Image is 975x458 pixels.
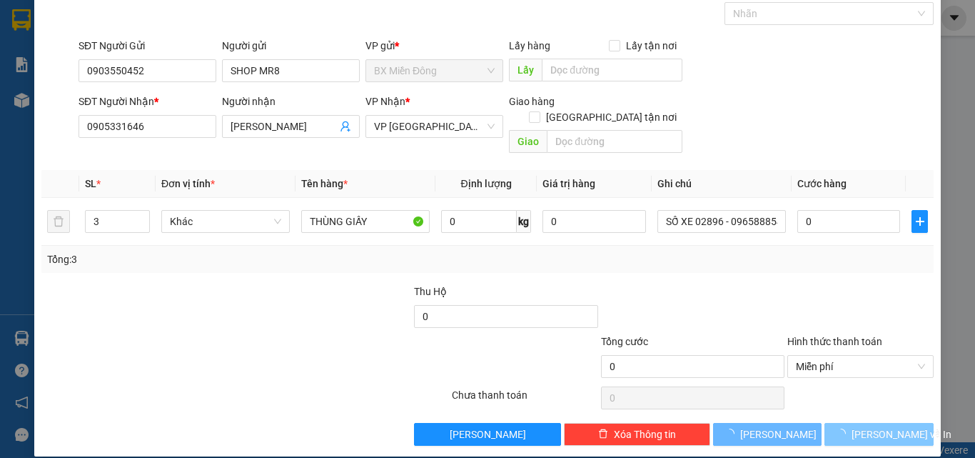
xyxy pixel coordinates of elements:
span: [PERSON_NAME] [740,427,817,442]
button: [PERSON_NAME] [414,423,560,446]
span: loading [724,429,740,439]
div: SĐT Người Gửi [79,38,216,54]
span: Lấy hàng [509,40,550,51]
span: loading [836,429,852,439]
input: Ghi Chú [657,210,786,233]
div: SĐT Người Nhận [79,94,216,109]
span: Giao [509,130,547,153]
div: Người gửi [222,38,360,54]
span: Giá trị hàng [542,178,595,189]
span: Khác [170,211,281,232]
li: VP BX Miền Đông [7,61,98,76]
span: Giao hàng [509,96,555,107]
span: [PERSON_NAME] và In [852,427,951,442]
th: Ghi chú [652,170,792,198]
span: Định lượng [460,178,511,189]
div: Tổng: 3 [47,252,378,267]
li: Cúc Tùng [7,7,207,34]
span: kg [517,210,531,233]
span: down [138,223,146,232]
span: Decrease Value [133,221,149,232]
span: Đơn vị tính [161,178,215,189]
span: VP Nha Trang xe Limousine [374,116,495,137]
span: up [138,213,146,221]
button: [PERSON_NAME] và In [824,423,934,446]
div: VP gửi [365,38,503,54]
button: plus [911,210,928,233]
input: Dọc đường [547,130,682,153]
span: [PERSON_NAME] [450,427,526,442]
span: Thu Hộ [414,286,447,297]
input: VD: Bàn, Ghế [301,210,430,233]
span: VP Nhận [365,96,405,107]
span: Increase Value [133,211,149,221]
span: [GEOGRAPHIC_DATA] tận nơi [540,109,682,125]
label: Hình thức thanh toán [787,336,882,347]
input: 0 [542,210,645,233]
li: VP BX Phía Nam [GEOGRAPHIC_DATA] [98,61,190,108]
span: environment [7,79,17,89]
div: Chưa thanh toán [450,387,600,412]
span: delete [598,429,608,440]
span: user-add [340,121,351,132]
span: plus [912,216,927,227]
span: Miễn phí [796,356,925,377]
button: deleteXóa Thông tin [564,423,710,446]
span: Lấy tận nơi [620,38,682,54]
button: [PERSON_NAME] [713,423,822,446]
span: SL [85,178,96,189]
span: Tổng cước [601,336,648,347]
span: Xóa Thông tin [614,427,676,442]
input: Dọc đường [542,59,682,81]
div: Người nhận [222,94,360,109]
b: 339 Đinh Bộ Lĩnh, P26 [7,79,75,106]
span: BX Miền Đông [374,60,495,81]
span: Lấy [509,59,542,81]
button: delete [47,210,70,233]
span: close-circle [917,362,926,371]
span: Tên hàng [301,178,348,189]
span: Cước hàng [797,178,847,189]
